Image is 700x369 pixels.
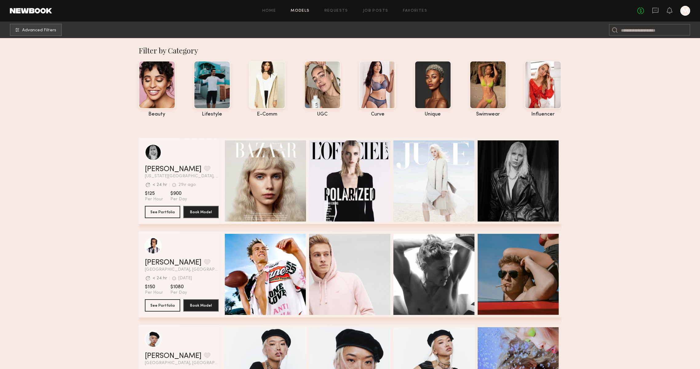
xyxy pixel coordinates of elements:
[153,276,167,281] div: < 24 hr
[170,197,187,202] span: Per Day
[170,190,187,197] span: $900
[145,290,163,296] span: Per Hour
[145,352,201,360] a: [PERSON_NAME]
[253,179,290,184] span: Quick Preview
[253,272,290,278] span: Quick Preview
[145,259,201,266] a: [PERSON_NAME]
[359,112,396,117] div: curve
[363,9,388,13] a: Job Posts
[22,28,56,33] span: Advanced Filters
[262,9,276,13] a: Home
[403,9,427,13] a: Favorites
[178,276,192,281] div: [DATE]
[194,112,230,117] div: lifestyle
[170,284,187,290] span: $1080
[324,9,348,13] a: Requests
[337,272,374,278] span: Quick Preview
[145,268,219,272] span: [GEOGRAPHIC_DATA], [GEOGRAPHIC_DATA]
[145,190,163,197] span: $125
[415,112,451,117] div: unique
[422,272,459,278] span: Quick Preview
[506,179,543,184] span: Quick Preview
[145,299,180,312] button: See Portfolio
[422,179,459,184] span: Quick Preview
[170,290,187,296] span: Per Day
[470,112,506,117] div: swimwear
[145,361,219,365] span: [GEOGRAPHIC_DATA], [GEOGRAPHIC_DATA]
[10,24,62,36] button: Advanced Filters
[139,45,562,55] div: Filter by Category
[145,166,201,173] a: [PERSON_NAME]
[304,112,341,117] div: UGC
[249,112,285,117] div: e-comm
[183,299,219,312] button: Book Model
[178,183,196,187] div: 21hr ago
[145,206,180,218] button: See Portfolio
[291,9,309,13] a: Models
[145,174,219,179] span: [US_STATE][GEOGRAPHIC_DATA], [GEOGRAPHIC_DATA]
[525,112,561,117] div: influencer
[183,206,219,218] button: Book Model
[680,6,690,16] a: M
[145,197,163,202] span: Per Hour
[139,112,175,117] div: beauty
[153,183,167,187] div: < 24 hr
[506,272,543,278] span: Quick Preview
[145,284,163,290] span: $150
[337,179,374,184] span: Quick Preview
